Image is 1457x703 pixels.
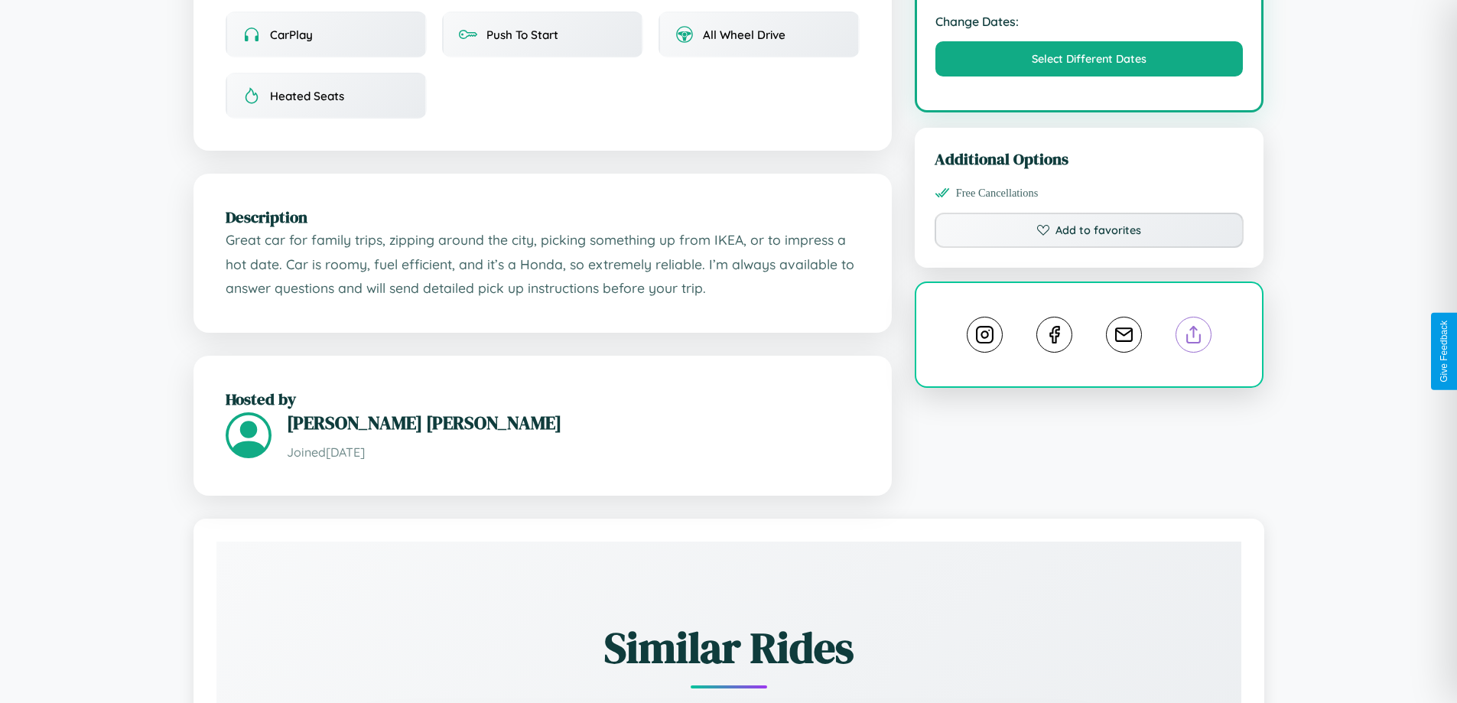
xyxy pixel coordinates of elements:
h2: Description [226,206,860,228]
button: Add to favorites [935,213,1244,248]
span: Free Cancellations [956,187,1039,200]
span: Heated Seats [270,89,344,103]
span: Push To Start [486,28,558,42]
h3: Additional Options [935,148,1244,170]
span: All Wheel Drive [703,28,785,42]
h2: Hosted by [226,388,860,410]
p: Great car for family trips, zipping around the city, picking something up from IKEA, or to impres... [226,228,860,301]
div: Give Feedback [1439,321,1449,382]
h3: [PERSON_NAME] [PERSON_NAME] [287,410,860,435]
strong: Change Dates: [935,14,1244,29]
p: Joined [DATE] [287,441,860,464]
span: CarPlay [270,28,313,42]
button: Select Different Dates [935,41,1244,76]
h2: Similar Rides [270,618,1188,677]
